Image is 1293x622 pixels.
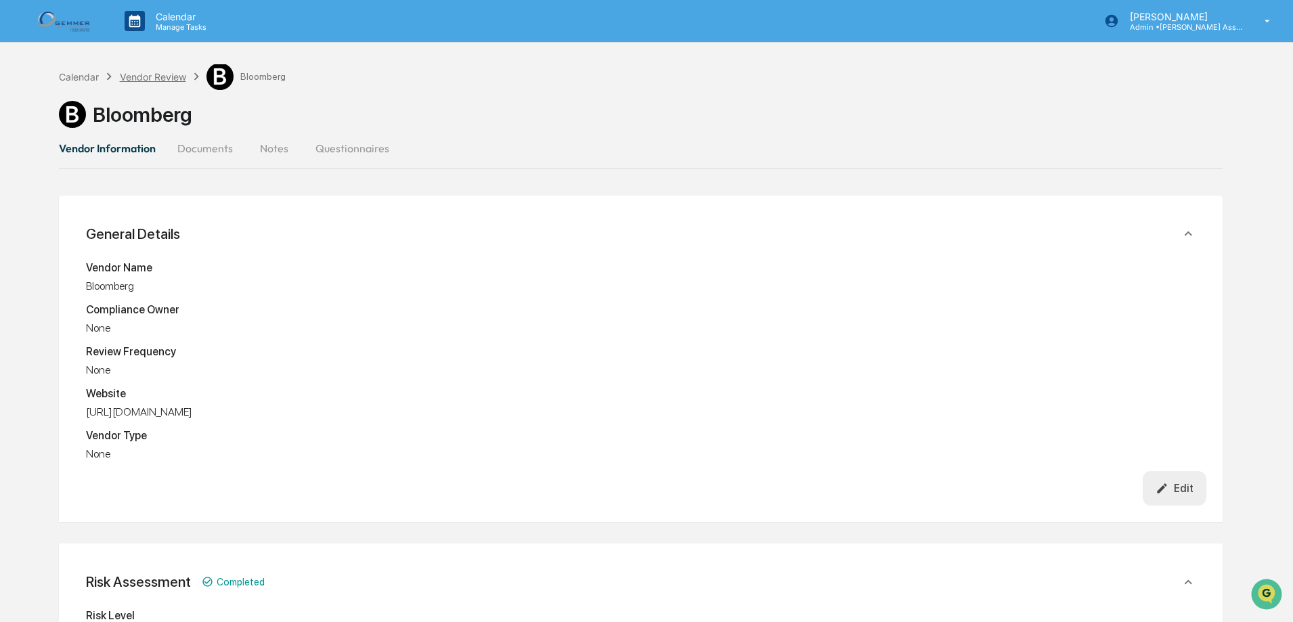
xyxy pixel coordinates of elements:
[86,609,1196,622] div: Risk Level
[305,132,400,164] button: Questionnaires
[59,101,86,128] img: Vendor Logo
[217,576,265,587] span: Completed
[86,303,1196,316] div: Compliance Owner
[167,132,244,164] button: Documents
[59,132,1223,164] div: secondary tabs example
[86,321,1196,334] div: None
[145,11,213,22] p: Calendar
[8,191,91,215] a: 🔎Data Lookup
[86,405,1196,418] div: [URL][DOMAIN_NAME]
[86,280,1196,292] div: Bloomberg
[206,63,286,90] div: Bloomberg
[75,256,1206,506] div: General Details
[75,560,1206,604] div: Risk AssessmentCompleted
[86,387,1196,400] div: Website
[46,117,171,128] div: We're available if you need us!
[95,229,164,240] a: Powered byPylon
[86,363,1196,376] div: None
[86,429,1196,442] div: Vendor Type
[59,71,99,83] div: Calendar
[27,196,85,210] span: Data Lookup
[46,104,222,117] div: Start new chat
[86,225,180,242] div: General Details
[59,132,167,164] button: Vendor Information
[14,172,24,183] div: 🖐️
[244,132,305,164] button: Notes
[86,573,191,590] div: Risk Assessment
[112,171,168,184] span: Attestations
[86,261,1196,274] div: Vendor Name
[145,22,213,32] p: Manage Tasks
[1119,22,1245,32] p: Admin • [PERSON_NAME] Asset Management
[98,172,109,183] div: 🗄️
[86,447,1196,460] div: None
[93,165,173,190] a: 🗄️Attestations
[1156,482,1193,495] div: Edit
[59,101,1223,128] div: Bloomberg
[1250,577,1286,614] iframe: Open customer support
[27,171,87,184] span: Preclearance
[32,7,97,34] img: logo
[206,63,234,90] img: Vendor Logo
[14,198,24,208] div: 🔎
[230,108,246,124] button: Start new chat
[120,71,186,83] div: Vendor Review
[14,28,246,50] p: How can we help?
[1143,471,1207,506] button: Edit
[86,345,1196,358] div: Review Frequency
[14,104,38,128] img: 1746055101610-c473b297-6a78-478c-a979-82029cc54cd1
[1119,11,1245,22] p: [PERSON_NAME]
[8,165,93,190] a: 🖐️Preclearance
[75,212,1206,256] div: General Details
[135,229,164,240] span: Pylon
